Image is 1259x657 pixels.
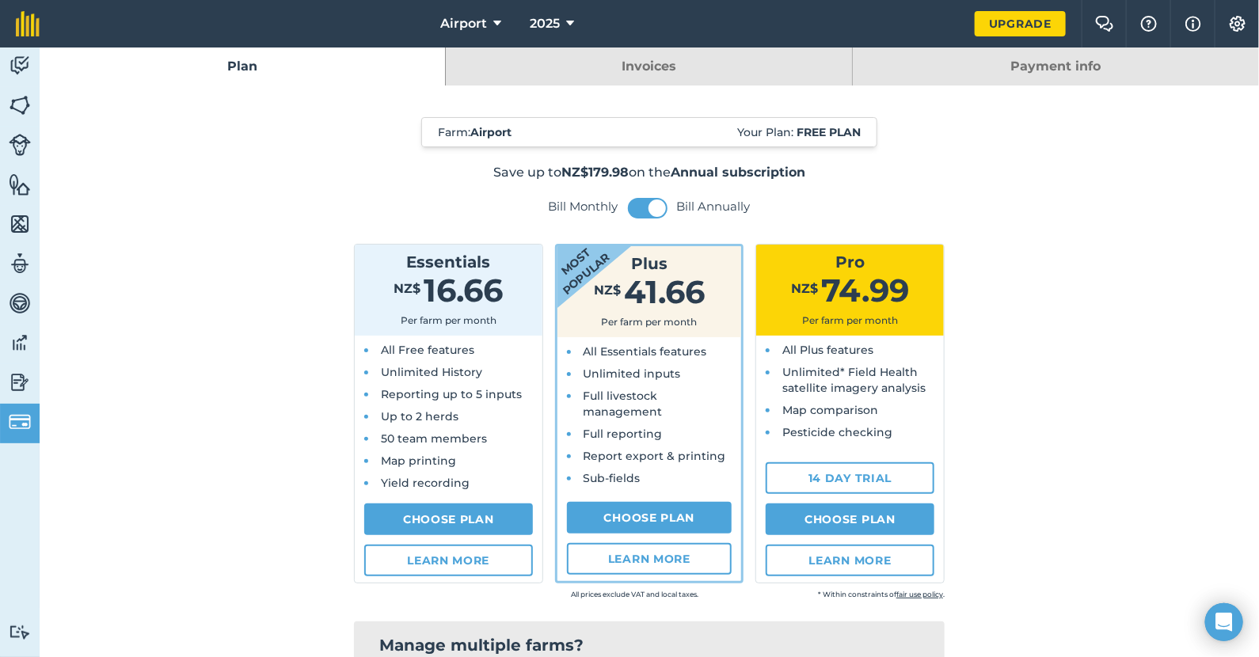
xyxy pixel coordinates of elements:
[584,449,726,463] span: Report export & printing
[401,314,496,326] span: Per farm per month
[246,163,1053,182] p: Save up to on the
[381,476,470,490] span: Yield recording
[452,587,698,602] small: All prices exclude VAT and local taxes.
[737,124,861,140] span: Your Plan:
[584,427,663,441] span: Full reporting
[782,343,873,357] span: All Plus features
[9,252,31,275] img: svg+xml;base64,PD94bWwgdmVyc2lvbj0iMS4wIiBlbmNvZGluZz0idXRmLTgiPz4KPCEtLSBHZW5lcmF0b3I6IEFkb2JlIE...
[584,389,663,419] span: Full livestock management
[561,165,629,180] strong: NZ$179.98
[1228,16,1247,32] img: A cog icon
[1185,14,1201,33] img: svg+xml;base64,PHN2ZyB4bWxucz0iaHR0cDovL3d3dy53My5vcmcvMjAwMC9zdmciIHdpZHRoPSIxNyIgaGVpZ2h0PSIxNy...
[381,454,456,468] span: Map printing
[1095,16,1114,32] img: Two speech bubbles overlapping with the left bubble in the forefront
[802,314,898,326] span: Per farm per month
[584,344,707,359] span: All Essentials features
[381,431,487,446] span: 50 team members
[853,47,1259,85] a: Payment info
[16,11,40,36] img: fieldmargin Logo
[835,253,865,272] span: Pro
[821,271,909,310] span: 74.99
[782,403,878,417] span: Map comparison
[379,634,919,656] h2: Manage multiple farms?
[9,331,31,355] img: svg+xml;base64,PD94bWwgdmVyc2lvbj0iMS4wIiBlbmNvZGluZz0idXRmLTgiPz4KPCEtLSBHZW5lcmF0b3I6IEFkb2JlIE...
[766,462,934,494] a: 14 day trial
[584,366,681,381] span: Unlimited inputs
[975,11,1066,36] a: Upgrade
[677,199,751,215] label: Bill Annually
[364,545,533,576] a: Learn more
[510,200,640,321] strong: Most popular
[381,409,458,423] span: Up to 2 herds
[567,502,732,534] a: Choose Plan
[381,387,522,401] span: Reporting up to 5 inputs
[438,124,512,140] span: Farm :
[9,291,31,315] img: svg+xml;base64,PD94bWwgdmVyc2lvbj0iMS4wIiBlbmNvZGluZz0idXRmLTgiPz4KPCEtLSBHZW5lcmF0b3I6IEFkb2JlIE...
[766,545,934,576] a: Learn more
[624,272,705,311] span: 41.66
[594,283,621,298] span: NZ$
[1139,16,1158,32] img: A question mark icon
[896,590,943,598] a: fair use policy
[424,271,503,310] span: 16.66
[671,165,805,180] strong: Annual subscription
[584,471,641,485] span: Sub-fields
[631,254,668,273] span: Plus
[698,587,945,602] small: * Within constraints of .
[9,93,31,117] img: svg+xml;base64,PHN2ZyB4bWxucz0iaHR0cDovL3d3dy53My5vcmcvMjAwMC9zdmciIHdpZHRoPSI1NiIgaGVpZ2h0PSI2MC...
[440,14,487,33] span: Airport
[549,199,618,215] label: Bill Monthly
[782,365,926,395] span: Unlimited* Field Health satellite imagery analysis
[782,425,892,439] span: Pesticide checking
[9,411,31,433] img: svg+xml;base64,PD94bWwgdmVyc2lvbj0iMS4wIiBlbmNvZGluZz0idXRmLTgiPz4KPCEtLSBHZW5lcmF0b3I6IEFkb2JlIE...
[797,125,861,139] strong: Free plan
[9,625,31,640] img: svg+xml;base64,PD94bWwgdmVyc2lvbj0iMS4wIiBlbmNvZGluZz0idXRmLTgiPz4KPCEtLSBHZW5lcmF0b3I6IEFkb2JlIE...
[766,503,934,535] a: Choose Plan
[602,316,698,328] span: Per farm per month
[9,173,31,196] img: svg+xml;base64,PHN2ZyB4bWxucz0iaHR0cDovL3d3dy53My5vcmcvMjAwMC9zdmciIHdpZHRoPSI1NiIgaGVpZ2h0PSI2MC...
[9,54,31,78] img: svg+xml;base64,PD94bWwgdmVyc2lvbj0iMS4wIiBlbmNvZGluZz0idXRmLTgiPz4KPCEtLSBHZW5lcmF0b3I6IEFkb2JlIE...
[567,543,732,575] a: Learn more
[406,253,490,272] span: Essentials
[446,47,851,85] a: Invoices
[530,14,560,33] span: 2025
[381,343,474,357] span: All Free features
[394,281,420,296] span: NZ$
[470,125,512,139] strong: Airport
[791,281,818,296] span: NZ$
[9,212,31,236] img: svg+xml;base64,PHN2ZyB4bWxucz0iaHR0cDovL3d3dy53My5vcmcvMjAwMC9zdmciIHdpZHRoPSI1NiIgaGVpZ2h0PSI2MC...
[9,134,31,156] img: svg+xml;base64,PD94bWwgdmVyc2lvbj0iMS4wIiBlbmNvZGluZz0idXRmLTgiPz4KPCEtLSBHZW5lcmF0b3I6IEFkb2JlIE...
[1205,603,1243,641] div: Open Intercom Messenger
[381,365,482,379] span: Unlimited History
[40,47,445,85] a: Plan
[9,370,31,394] img: svg+xml;base64,PD94bWwgdmVyc2lvbj0iMS4wIiBlbmNvZGluZz0idXRmLTgiPz4KPCEtLSBHZW5lcmF0b3I6IEFkb2JlIE...
[364,503,533,535] a: Choose Plan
